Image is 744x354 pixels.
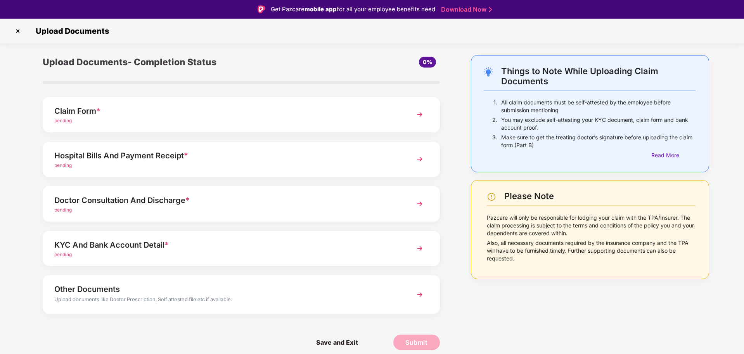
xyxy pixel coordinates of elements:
[487,214,696,237] p: Pazcare will only be responsible for lodging your claim with the TPA/Insurer. The claim processin...
[308,335,366,350] span: Save and Exit
[651,151,696,160] div: Read More
[54,239,397,251] div: KYC And Bank Account Detail
[501,134,696,149] p: Make sure to get the treating doctor’s signature before uploading the claim form (Part B)
[413,288,427,302] img: svg+xml;base64,PHN2ZyBpZD0iTmV4dCIgeG1sbnM9Imh0dHA6Ly93d3cudzMub3JnLzIwMDAvc3ZnIiB3aWR0aD0iMzYiIG...
[54,283,397,295] div: Other Documents
[501,66,696,86] div: Things to Note While Uploading Claim Documents
[489,5,492,14] img: Stroke
[492,134,497,149] p: 3.
[393,335,440,350] button: Submit
[487,239,696,262] p: Also, all necessary documents required by the insurance company and the TPA will have to be furni...
[504,191,696,201] div: Please Note
[54,252,72,257] span: pending
[501,116,696,132] p: You may exclude self-attesting your KYC document, claim form and bank account proof.
[54,162,72,168] span: pending
[413,108,427,121] img: svg+xml;base64,PHN2ZyBpZD0iTmV4dCIgeG1sbnM9Imh0dHA6Ly93d3cudzMub3JnLzIwMDAvc3ZnIiB3aWR0aD0iMzYiIG...
[305,5,337,13] strong: mobile app
[54,295,397,305] div: Upload documents like Doctor Prescription, Self attested file etc if available.
[493,99,497,114] p: 1.
[54,194,397,206] div: Doctor Consultation And Discharge
[54,105,397,117] div: Claim Form
[271,5,435,14] div: Get Pazcare for all your employee benefits need
[423,59,432,65] span: 0%
[441,5,490,14] a: Download Now
[501,99,696,114] p: All claim documents must be self-attested by the employee before submission mentioning
[28,26,113,36] span: Upload Documents
[54,207,72,213] span: pending
[258,5,265,13] img: Logo
[487,192,496,201] img: svg+xml;base64,PHN2ZyBpZD0iV2FybmluZ18tXzI0eDI0IiBkYXRhLW5hbWU9Ildhcm5pbmcgLSAyNHgyNCIgeG1sbnM9Im...
[492,116,497,132] p: 2.
[413,152,427,166] img: svg+xml;base64,PHN2ZyBpZD0iTmV4dCIgeG1sbnM9Imh0dHA6Ly93d3cudzMub3JnLzIwMDAvc3ZnIiB3aWR0aD0iMzYiIG...
[12,25,24,37] img: svg+xml;base64,PHN2ZyBpZD0iQ3Jvc3MtMzJ4MzIiIHhtbG5zPSJodHRwOi8vd3d3LnczLm9yZy8yMDAwL3N2ZyIgd2lkdG...
[43,55,308,69] div: Upload Documents- Completion Status
[54,118,72,123] span: pending
[413,241,427,255] img: svg+xml;base64,PHN2ZyBpZD0iTmV4dCIgeG1sbnM9Imh0dHA6Ly93d3cudzMub3JnLzIwMDAvc3ZnIiB3aWR0aD0iMzYiIG...
[413,197,427,211] img: svg+xml;base64,PHN2ZyBpZD0iTmV4dCIgeG1sbnM9Imh0dHA6Ly93d3cudzMub3JnLzIwMDAvc3ZnIiB3aWR0aD0iMzYiIG...
[484,67,493,76] img: svg+xml;base64,PHN2ZyB4bWxucz0iaHR0cDovL3d3dy53My5vcmcvMjAwMC9zdmciIHdpZHRoPSIyNC4wOTMiIGhlaWdodD...
[54,149,397,162] div: Hospital Bills And Payment Receipt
